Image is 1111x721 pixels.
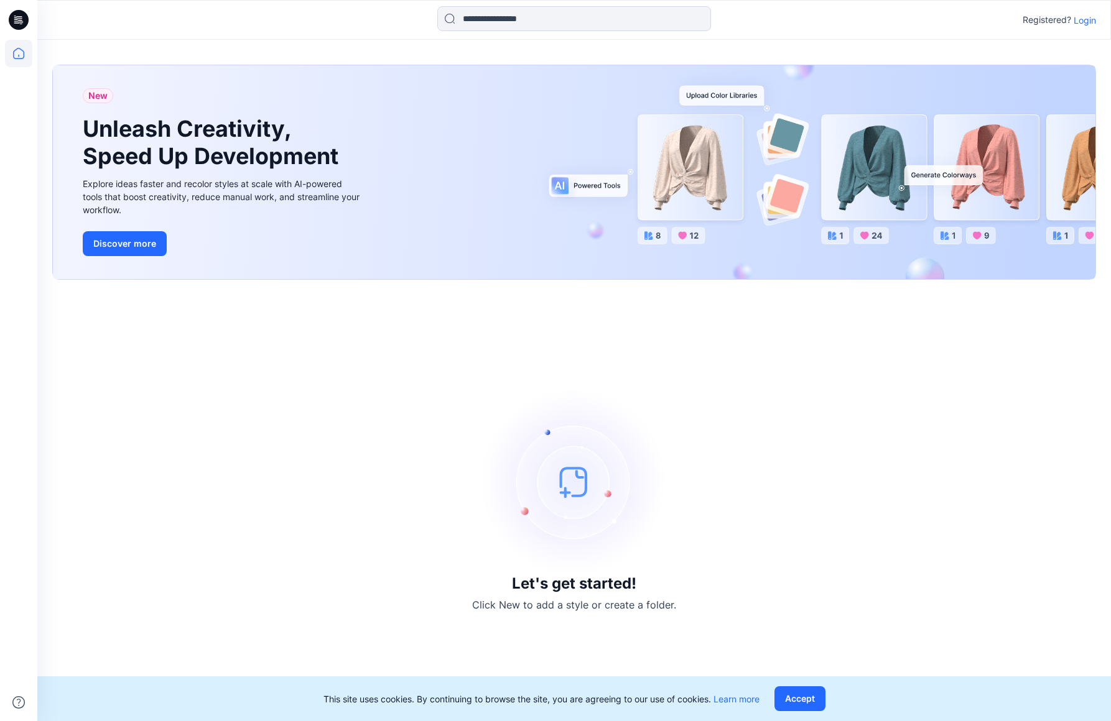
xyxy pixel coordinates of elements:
[481,388,667,575] img: empty-state-image.svg
[83,231,363,256] a: Discover more
[512,575,636,592] h3: Let's get started!
[714,694,760,704] a: Learn more
[83,177,363,216] div: Explore ideas faster and recolor styles at scale with AI-powered tools that boost creativity, red...
[472,597,676,612] p: Click New to add a style or create a folder.
[323,692,760,705] p: This site uses cookies. By continuing to browse the site, you are agreeing to our use of cookies.
[1023,12,1071,27] p: Registered?
[83,231,167,256] button: Discover more
[1074,14,1096,27] p: Login
[88,88,108,103] span: New
[83,116,344,169] h1: Unleash Creativity, Speed Up Development
[774,686,825,711] button: Accept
